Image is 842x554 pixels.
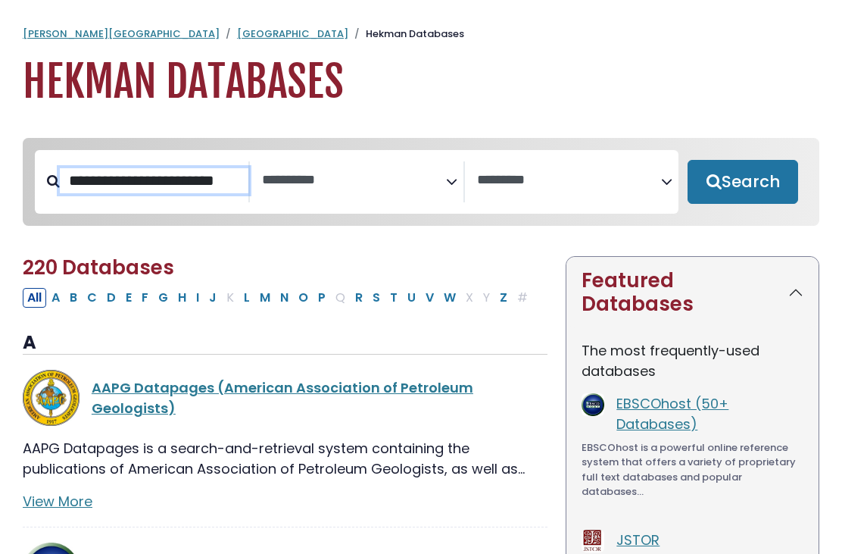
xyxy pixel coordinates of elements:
[102,288,120,308] button: Filter Results D
[192,288,204,308] button: Filter Results I
[294,288,313,308] button: Filter Results O
[23,57,819,108] h1: Hekman Databases
[83,288,101,308] button: Filter Results C
[204,288,221,308] button: Filter Results J
[582,340,803,381] p: The most frequently-used databases
[23,27,819,42] nav: breadcrumb
[421,288,438,308] button: Filter Results V
[616,531,660,549] a: JSTOR
[23,438,547,479] p: AAPG Datapages is a search-and-retrieval system containing the publications of American Associati...
[137,288,153,308] button: Filter Results F
[239,288,254,308] button: Filter Results L
[477,173,661,189] textarea: Search
[173,288,191,308] button: Filter Results H
[23,492,92,511] a: View More
[23,287,534,306] div: Alpha-list to filter by first letter of database name
[313,288,330,308] button: Filter Results P
[276,288,293,308] button: Filter Results N
[154,288,173,308] button: Filter Results G
[92,378,473,418] a: AAPG Datapages (American Association of Petroleum Geologists)
[439,288,460,308] button: Filter Results W
[582,440,803,499] p: EBSCOhost is a powerful online reference system that offers a variety of proprietary full text da...
[351,288,367,308] button: Filter Results R
[47,288,64,308] button: Filter Results A
[23,288,46,308] button: All
[237,27,348,41] a: [GEOGRAPHIC_DATA]
[23,332,547,355] h3: A
[23,138,819,226] nav: Search filters
[368,288,385,308] button: Filter Results S
[60,168,248,193] input: Search database by title or keyword
[403,288,420,308] button: Filter Results U
[23,254,174,281] span: 220 Databases
[255,288,275,308] button: Filter Results M
[348,27,464,42] li: Hekman Databases
[688,160,798,204] button: Submit for Search Results
[23,27,220,41] a: [PERSON_NAME][GEOGRAPHIC_DATA]
[121,288,136,308] button: Filter Results E
[385,288,402,308] button: Filter Results T
[262,173,446,189] textarea: Search
[616,394,728,433] a: EBSCOhost (50+ Databases)
[566,257,819,328] button: Featured Databases
[65,288,82,308] button: Filter Results B
[495,288,512,308] button: Filter Results Z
